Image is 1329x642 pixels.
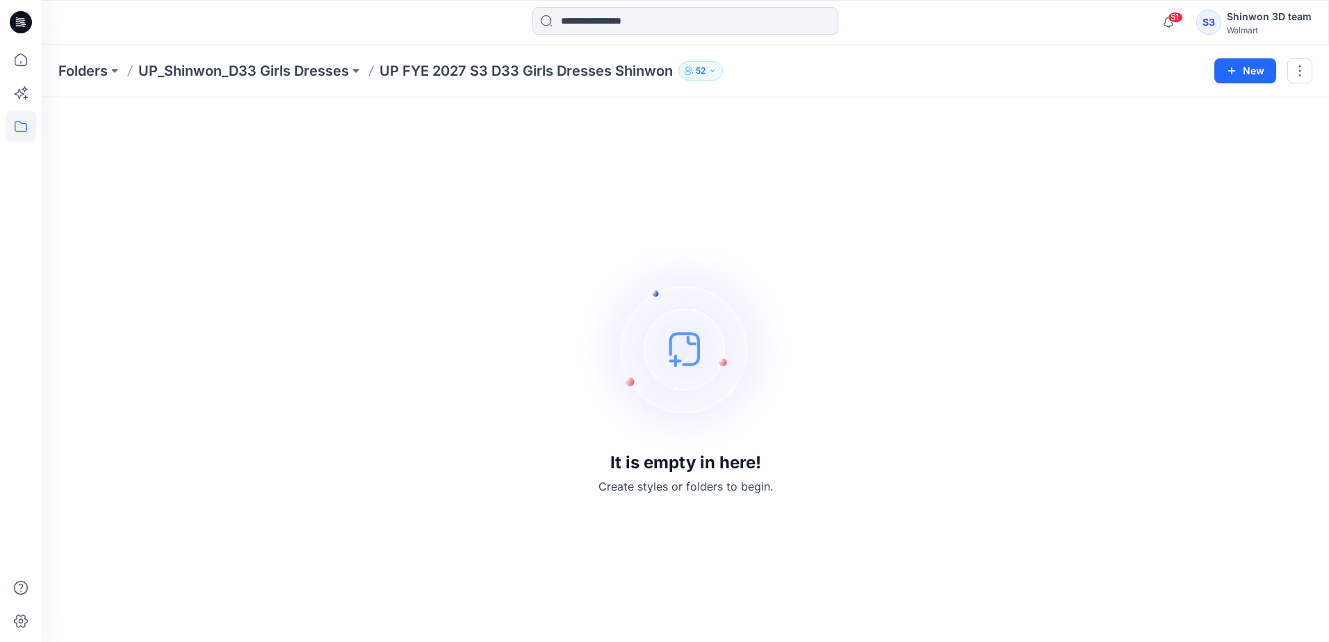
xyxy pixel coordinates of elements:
[138,61,349,81] a: UP_Shinwon_D33 Girls Dresses
[598,478,773,495] p: Create styles or folders to begin.
[1196,10,1221,35] div: S3
[58,61,108,81] a: Folders
[1168,12,1183,23] span: 51
[380,61,673,81] p: UP FYE 2027 S3 D33 Girls Dresses Shinwon
[1227,25,1312,35] div: Walmart
[696,63,706,79] p: 52
[581,245,790,453] img: empty-state-image.svg
[610,453,761,472] h3: It is empty in here!
[1214,58,1276,83] button: New
[1227,8,1312,25] div: Shinwon 3D team
[678,61,723,81] button: 52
